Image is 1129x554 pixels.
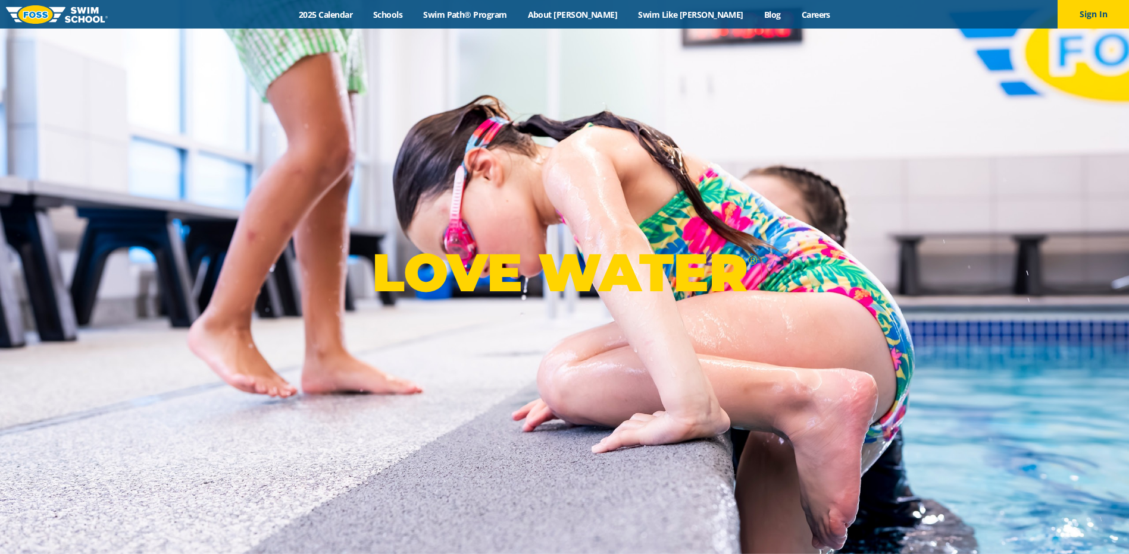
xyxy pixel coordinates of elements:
a: 2025 Calendar [289,9,363,20]
a: Blog [753,9,791,20]
a: About [PERSON_NAME] [517,9,628,20]
a: Swim Path® Program [413,9,517,20]
a: Swim Like [PERSON_NAME] [628,9,754,20]
p: LOVE WATER [372,241,757,304]
a: Schools [363,9,413,20]
sup: ® [748,253,757,267]
img: FOSS Swim School Logo [6,5,108,24]
a: Careers [791,9,840,20]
